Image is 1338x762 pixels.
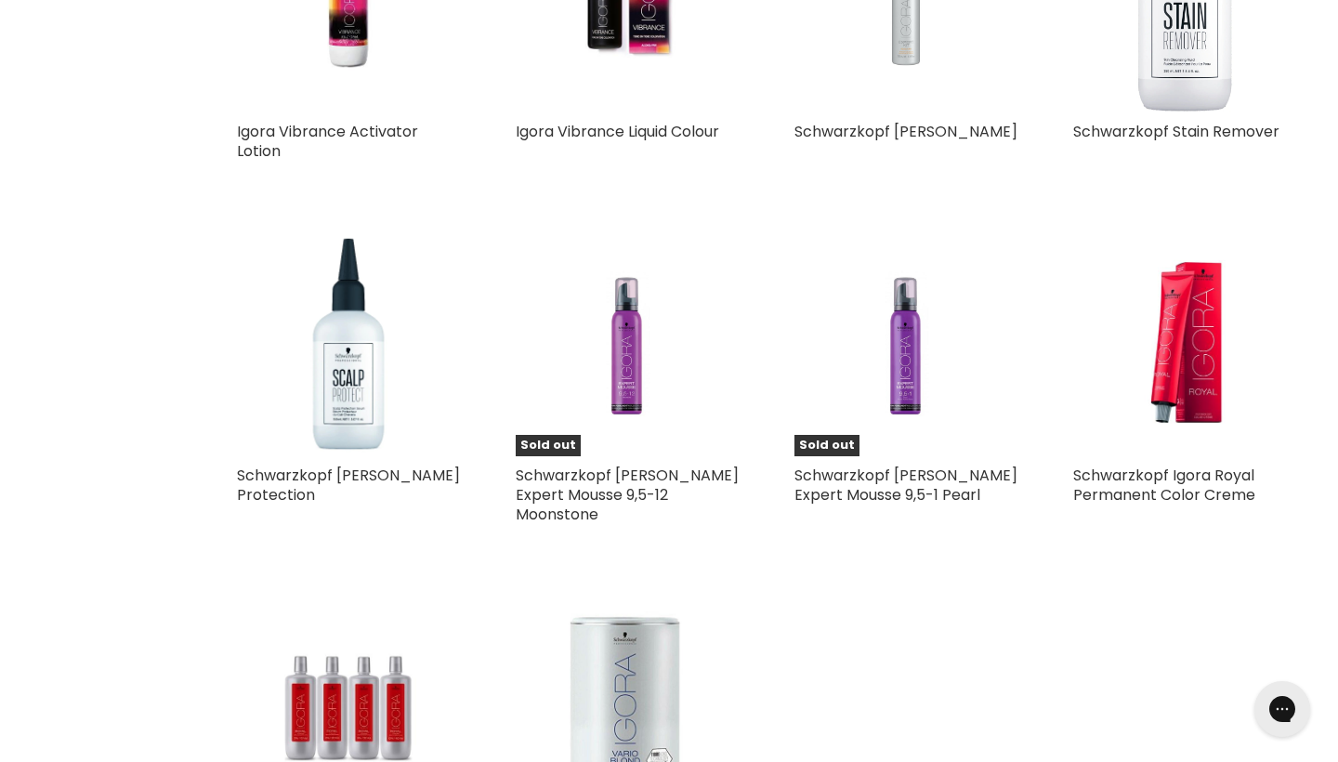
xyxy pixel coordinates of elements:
a: Schwarzkopf Igora Expert Mousse 9,5-1 PearlSold out [794,233,1017,456]
img: Schwarzkopf Igora Scalp Protection [237,233,460,456]
a: Schwarzkopf Igora Royal Permanent Color Creme [1073,233,1296,456]
a: Schwarzkopf [PERSON_NAME] Expert Mousse 9,5-12 Moonstone [516,465,739,525]
iframe: Gorgias live chat messenger [1245,675,1319,743]
a: Schwarzkopf [PERSON_NAME] Expert Mousse 9,5-1 Pearl [794,465,1017,506]
span: Sold out [794,435,859,456]
a: Schwarzkopf Igora Expert Mousse 9,5-12 MoonstoneSold out [516,233,739,456]
span: Sold out [516,435,581,456]
a: Schwarzkopf [PERSON_NAME] Protection [237,465,460,506]
a: Schwarzkopf Igora Royal Permanent Color Creme [1073,465,1255,506]
a: Igora Vibrance Liquid Colour [516,121,719,142]
a: Schwarzkopf Stain Remover [1073,121,1279,142]
img: Schwarzkopf Igora Expert Mousse 9,5-12 Moonstone [553,233,702,456]
img: Schwarzkopf Igora Expert Mousse 9,5-1 Pearl [832,233,980,456]
a: Igora Vibrance Activator Lotion [237,121,418,162]
img: Schwarzkopf Igora Royal Permanent Color Creme [1110,233,1258,456]
a: Schwarzkopf [PERSON_NAME] [794,121,1017,142]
